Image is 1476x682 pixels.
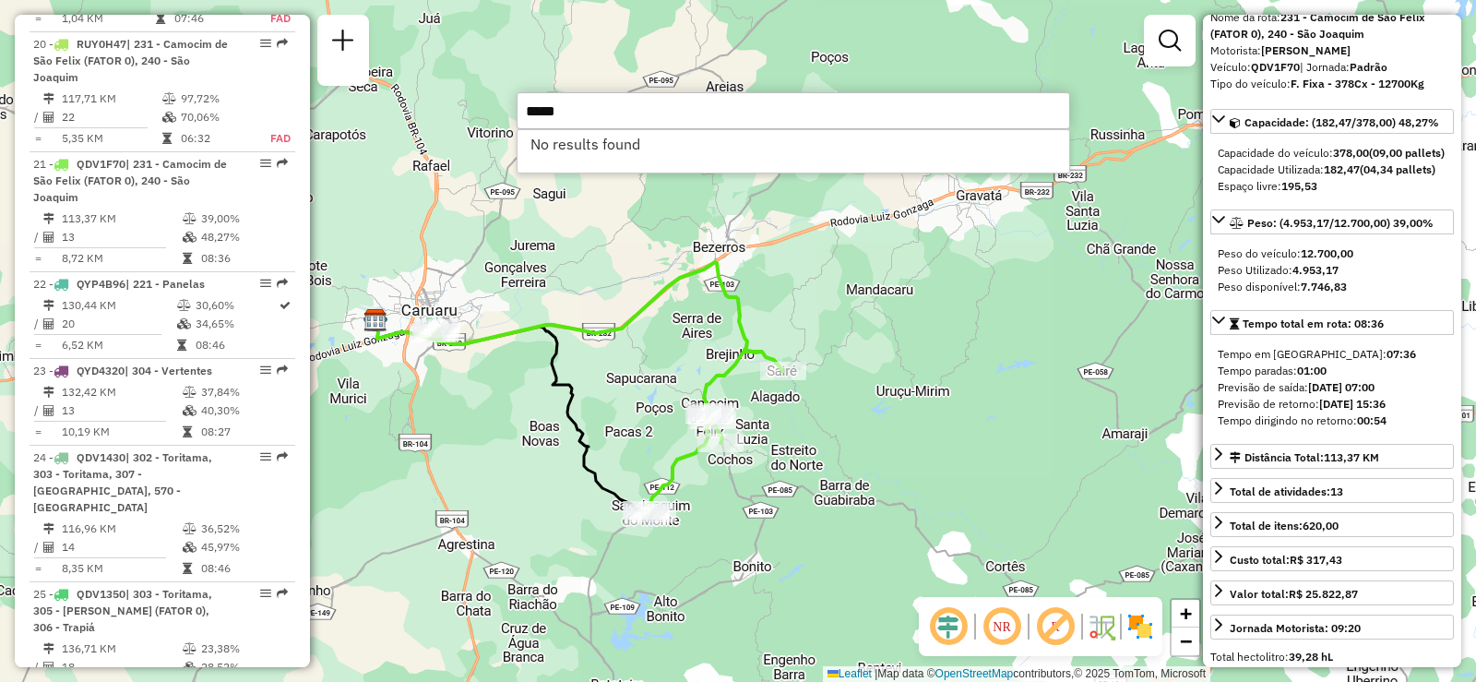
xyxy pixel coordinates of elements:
span: 113,37 KM [1324,450,1379,464]
span: Peso: (4.953,17/12.700,00) 39,00% [1247,216,1434,230]
em: Rota exportada [277,38,288,49]
span: | 231 - Camocim de São Felix (FATOR 0), 240 - São Joaquim [33,157,227,204]
div: Peso Utilizado: [1218,262,1446,279]
a: Zoom in [1172,600,1199,628]
td: 5,35 KM [61,129,161,148]
td: 23,38% [200,640,288,658]
td: 39,00% [200,209,288,228]
i: Total de Atividades [43,542,54,553]
em: Opções [260,158,271,169]
td: FAD [250,9,292,28]
span: Peso do veículo: [1218,246,1353,260]
strong: 195,53 [1281,179,1317,193]
i: Distância Total [43,523,54,534]
strong: F. Fixa - 378Cx - 12700Kg [1291,77,1424,90]
a: Leaflet [827,667,872,680]
div: Tempo em [GEOGRAPHIC_DATA]: [1218,346,1446,363]
span: 25 - [33,587,212,634]
span: | 221 - Panelas [125,277,205,291]
td: 1,04 KM [61,9,155,28]
td: 8,35 KM [61,559,182,578]
div: Total de itens: [1230,518,1339,534]
td: 08:36 [200,249,288,268]
span: 20 - [33,37,228,84]
i: % de utilização da cubagem [183,232,196,243]
em: Opções [260,588,271,599]
i: Distância Total [43,300,54,311]
td: 130,44 KM [61,296,176,315]
em: Opções [260,38,271,49]
td: 36,52% [200,520,288,538]
td: 136,71 KM [61,640,182,658]
a: Tempo total em rota: 08:36 [1210,310,1454,335]
em: Rota exportada [277,588,288,599]
td: = [33,336,42,354]
strong: 12.700,00 [1301,246,1353,260]
td: 22 [61,108,161,126]
i: % de utilização da cubagem [183,405,196,416]
div: Espaço livre: [1218,178,1446,195]
td: 14 [61,538,182,556]
strong: R$ 317,43 [1290,553,1342,567]
td: 06:32 [180,129,252,148]
i: Total de Atividades [43,112,54,123]
span: QYP4B96 [77,277,125,291]
div: Peso: (4.953,17/12.700,00) 39,00% [1210,238,1454,303]
span: | Jornada: [1300,60,1387,74]
div: Tipo do veículo: [1210,76,1454,92]
a: Jornada Motorista: 09:20 [1210,615,1454,640]
td: 08:46 [195,336,278,354]
td: 116,96 KM [61,520,182,538]
div: Nome da rota: [1210,9,1454,42]
div: Valor total: [1230,586,1358,603]
strong: [DATE] 15:36 [1319,397,1386,411]
td: / [33,315,42,333]
td: = [33,559,42,578]
span: Total de atividades: [1230,485,1343,498]
i: % de utilização do peso [183,643,196,654]
em: Rota exportada [277,451,288,462]
em: Rota exportada [277,365,288,376]
img: Exibir/Ocultar setores [1125,612,1155,641]
span: + [1180,602,1192,625]
td: 08:46 [200,559,288,578]
span: | 304 - Vertentes [125,364,212,377]
strong: [DATE] 07:00 [1308,380,1375,394]
td: 07:46 [173,9,250,28]
span: QYD4320 [77,364,125,377]
td: 45,97% [200,538,288,556]
strong: 00:54 [1357,413,1387,427]
i: % de utilização da cubagem [183,542,196,553]
td: 18 [61,658,182,676]
em: Opções [260,451,271,462]
span: 22 - [33,277,205,291]
td: = [33,129,42,148]
span: QDV1F70 [77,157,125,171]
a: Capacidade: (182,47/378,00) 48,27% [1210,109,1454,134]
strong: (09,00 pallets) [1369,146,1445,160]
i: % de utilização do peso [183,213,196,224]
div: Tempo total em rota: 08:36 [1210,339,1454,437]
a: Exibir filtros [1151,22,1188,59]
strong: QDV1F70 [1251,60,1300,74]
div: Veículo: [1210,59,1454,76]
td: 37,84% [200,383,288,401]
div: Capacidade Utilizada: [1218,162,1446,178]
td: 117,71 KM [61,90,161,108]
td: 08:27 [200,423,288,441]
a: Peso: (4.953,17/12.700,00) 39,00% [1210,209,1454,234]
td: 6,52 KM [61,336,176,354]
img: CDD Caruaru [363,308,387,332]
strong: 01:00 [1297,364,1327,377]
td: / [33,401,42,420]
td: / [33,228,42,246]
div: Total hectolitro: [1210,649,1454,665]
i: % de utilização do peso [183,387,196,398]
i: Tempo total em rota [177,340,186,351]
img: Fluxo de ruas [1087,612,1116,641]
div: Capacidade do veículo: [1218,145,1446,162]
div: Jornada Motorista: 09:20 [1230,620,1361,637]
td: 34,65% [195,315,278,333]
td: 132,42 KM [61,383,182,401]
td: 97,72% [180,90,252,108]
